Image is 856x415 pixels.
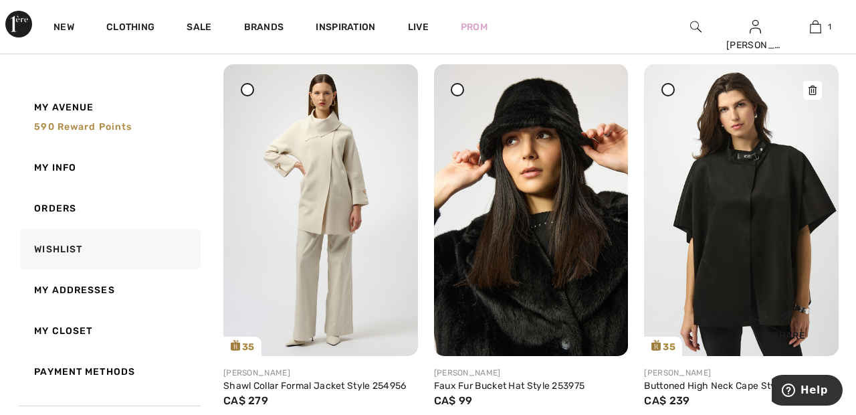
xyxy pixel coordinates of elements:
a: My Addresses [17,270,201,311]
a: Orders [17,188,201,229]
a: My Info [17,147,201,188]
a: Prom [461,20,488,34]
a: Payment Methods [17,351,201,392]
div: [PERSON_NAME] [726,38,785,52]
img: joseph-ribkoff-jackets-blazers-black_253240_2_bd80_search.jpg [644,64,839,355]
a: 35 [223,64,418,355]
img: joseph-ribkoff-accessories-black_253975_2_f85b_search.jpg [434,64,629,355]
div: [PERSON_NAME] [223,367,418,379]
img: My Bag [810,19,821,35]
span: Inspiration [316,21,375,35]
span: 590 Reward points [34,121,132,133]
a: Wishlist [17,229,201,270]
img: My Info [750,19,761,35]
a: Faux Fur Bucket Hat Style 253975 [434,380,585,392]
a: Sale [187,21,211,35]
a: Buttoned High Neck Cape Style 253240 [644,380,821,392]
div: [PERSON_NAME] [434,367,629,379]
a: Brands [244,21,284,35]
div: Share [749,299,829,346]
a: 1 [786,19,845,35]
img: search the website [690,19,702,35]
a: 35 [644,64,839,355]
img: joseph-ribkoff-jackets-blazers-birch-melange_254956c_2_8018_search.jpg [223,64,418,355]
span: 1 [828,21,831,33]
iframe: Opens a widget where you can find more information [772,375,843,408]
a: New [53,21,74,35]
a: Shawl Collar Formal Jacket Style 254956 [223,380,407,392]
span: My Avenue [34,100,94,114]
span: CA$ 279 [223,394,268,407]
a: My Closet [17,311,201,351]
img: 1ère Avenue [5,11,32,37]
span: CA$ 99 [434,394,473,407]
div: [PERSON_NAME] [644,367,839,379]
a: Live [408,20,429,34]
a: Sign In [750,20,761,33]
a: Clothing [106,21,154,35]
span: CA$ 239 [644,394,689,407]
